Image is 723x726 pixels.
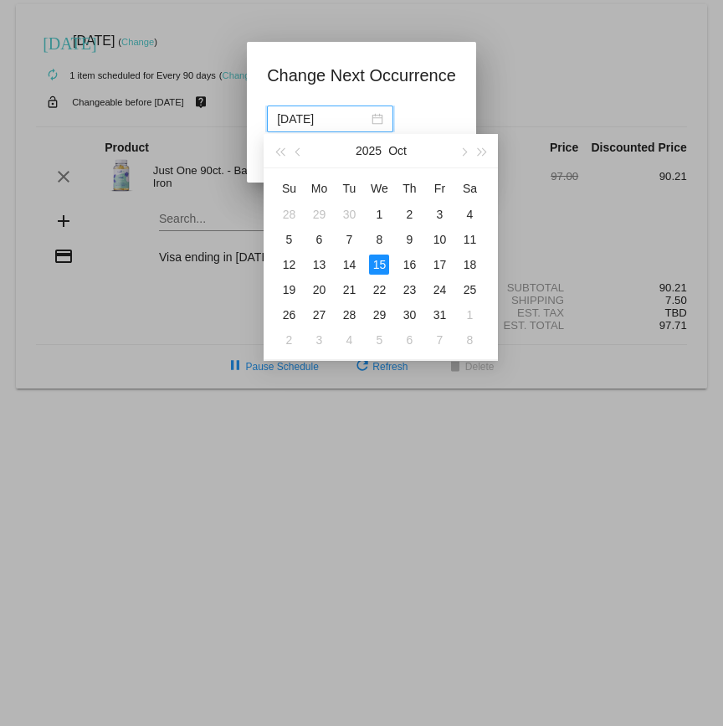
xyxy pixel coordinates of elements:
[399,305,419,325] div: 30
[364,202,394,227] td: 10/1/2025
[473,134,491,167] button: Next year (Control + right)
[274,175,304,202] th: Sun
[454,252,485,277] td: 10/18/2025
[399,204,419,224] div: 2
[364,227,394,252] td: 10/8/2025
[394,277,424,302] td: 10/23/2025
[304,175,334,202] th: Mon
[369,305,389,325] div: 29
[429,204,449,224] div: 3
[424,302,454,327] td: 10/31/2025
[334,277,364,302] td: 10/21/2025
[388,134,407,167] button: Oct
[399,255,419,275] div: 16
[454,302,485,327] td: 11/1/2025
[304,277,334,302] td: 10/20/2025
[424,227,454,252] td: 10/10/2025
[279,204,299,224] div: 28
[454,202,485,227] td: 10/4/2025
[459,280,479,300] div: 25
[454,327,485,353] td: 11/8/2025
[270,134,289,167] button: Last year (Control + left)
[339,204,359,224] div: 30
[429,280,449,300] div: 24
[429,305,449,325] div: 31
[459,305,479,325] div: 1
[369,204,389,224] div: 1
[304,302,334,327] td: 10/27/2025
[279,229,299,250] div: 5
[274,202,304,227] td: 9/28/2025
[364,175,394,202] th: Wed
[339,330,359,350] div: 4
[309,305,329,325] div: 27
[394,302,424,327] td: 10/30/2025
[279,330,299,350] div: 2
[356,134,382,167] button: 2025
[274,327,304,353] td: 11/2/2025
[369,229,389,250] div: 8
[424,327,454,353] td: 11/7/2025
[334,302,364,327] td: 10/28/2025
[364,277,394,302] td: 10/22/2025
[429,229,449,250] div: 10
[339,305,359,325] div: 28
[334,175,364,202] th: Tue
[394,175,424,202] th: Thu
[369,330,389,350] div: 5
[309,255,329,275] div: 13
[274,227,304,252] td: 10/5/2025
[429,255,449,275] div: 17
[369,255,389,275] div: 15
[459,255,479,275] div: 18
[339,229,359,250] div: 7
[429,330,449,350] div: 7
[364,252,394,277] td: 10/15/2025
[424,252,454,277] td: 10/17/2025
[334,227,364,252] td: 10/7/2025
[274,277,304,302] td: 10/19/2025
[399,330,419,350] div: 6
[334,327,364,353] td: 11/4/2025
[279,280,299,300] div: 19
[394,252,424,277] td: 10/16/2025
[459,229,479,250] div: 11
[394,227,424,252] td: 10/9/2025
[454,227,485,252] td: 10/11/2025
[424,175,454,202] th: Fri
[399,280,419,300] div: 23
[290,134,308,167] button: Previous month (PageUp)
[424,202,454,227] td: 10/3/2025
[339,280,359,300] div: 21
[339,255,359,275] div: 14
[309,280,329,300] div: 20
[309,229,329,250] div: 6
[279,255,299,275] div: 12
[304,327,334,353] td: 11/3/2025
[279,305,299,325] div: 26
[274,302,304,327] td: 10/26/2025
[309,204,329,224] div: 29
[274,252,304,277] td: 10/12/2025
[304,202,334,227] td: 9/29/2025
[364,327,394,353] td: 11/5/2025
[304,252,334,277] td: 10/13/2025
[394,202,424,227] td: 10/2/2025
[334,252,364,277] td: 10/14/2025
[394,327,424,353] td: 11/6/2025
[459,330,479,350] div: 8
[454,175,485,202] th: Sat
[267,62,456,89] h1: Change Next Occurrence
[334,202,364,227] td: 9/30/2025
[399,229,419,250] div: 9
[277,110,368,128] input: Select date
[459,204,479,224] div: 4
[364,302,394,327] td: 10/29/2025
[424,277,454,302] td: 10/24/2025
[369,280,389,300] div: 22
[454,134,473,167] button: Next month (PageDown)
[304,227,334,252] td: 10/6/2025
[454,277,485,302] td: 10/25/2025
[309,330,329,350] div: 3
